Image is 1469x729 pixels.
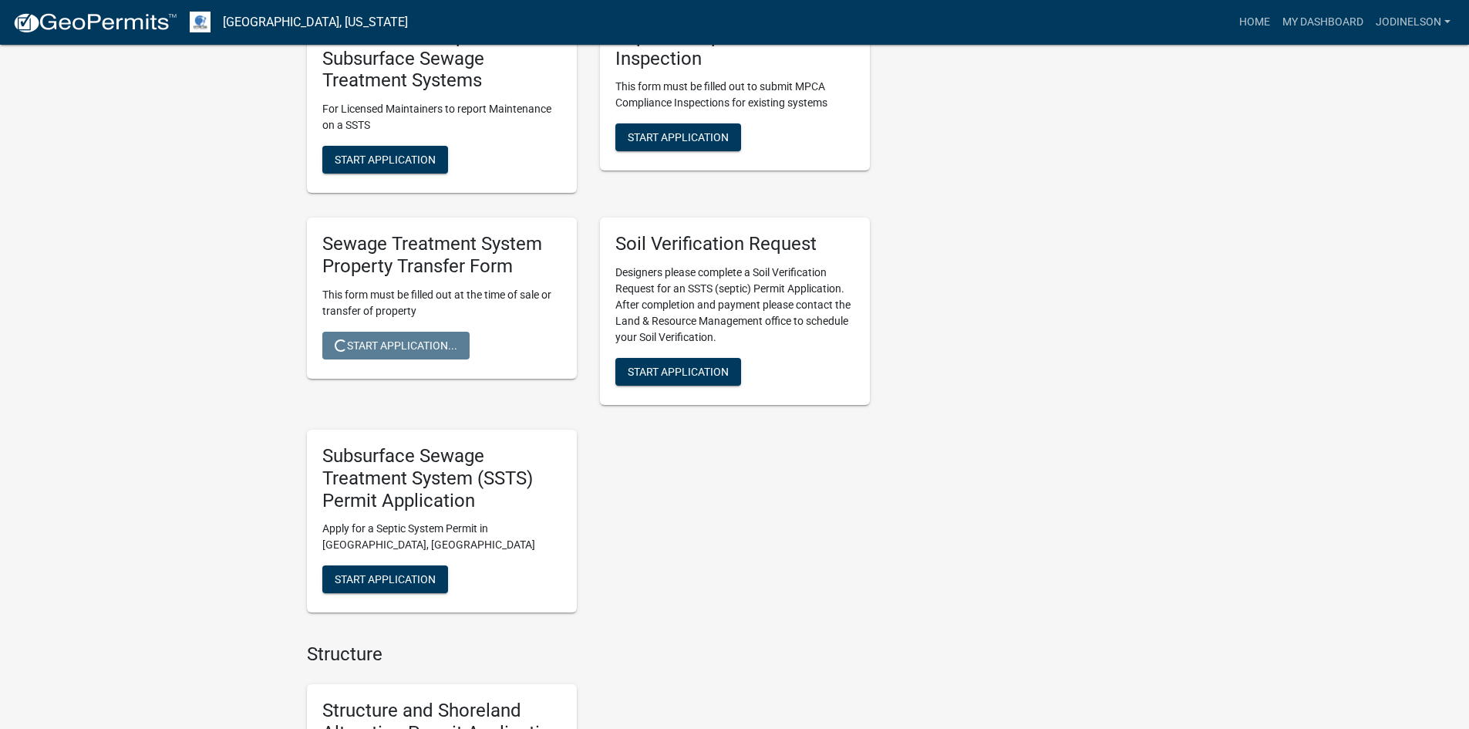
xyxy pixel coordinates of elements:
[322,146,448,174] button: Start Application
[615,233,854,255] h5: Soil Verification Request
[615,123,741,151] button: Start Application
[628,131,729,143] span: Start Application
[322,101,561,133] p: For Licensed Maintainers to report Maintenance on a SSTS
[335,339,457,351] span: Start Application...
[615,79,854,111] p: This form must be filled out to submit MPCA Compliance Inspections for existing systems
[322,521,561,553] p: Apply for a Septic System Permit in [GEOGRAPHIC_DATA], [GEOGRAPHIC_DATA]
[335,573,436,586] span: Start Application
[322,445,561,511] h5: Subsurface Sewage Treatment System (SSTS) Permit Application
[307,643,870,666] h4: Structure
[615,265,854,346] p: Designers please complete a Soil Verification Request for an SSTS (septic) Permit Application. Af...
[322,25,561,92] h5: Maintenance Report for Subsurface Sewage Treatment Systems
[322,233,561,278] h5: Sewage Treatment System Property Transfer Form
[322,287,561,319] p: This form must be filled out at the time of sale or transfer of property
[1276,8,1370,37] a: My Dashboard
[190,12,211,32] img: Otter Tail County, Minnesota
[335,154,436,166] span: Start Application
[1233,8,1276,37] a: Home
[322,565,448,593] button: Start Application
[615,358,741,386] button: Start Application
[223,9,408,35] a: [GEOGRAPHIC_DATA], [US_STATE]
[322,332,470,359] button: Start Application...
[615,25,854,70] h5: Septic Compliance Inspection
[1370,8,1457,37] a: JodiNelson
[628,366,729,378] span: Start Application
